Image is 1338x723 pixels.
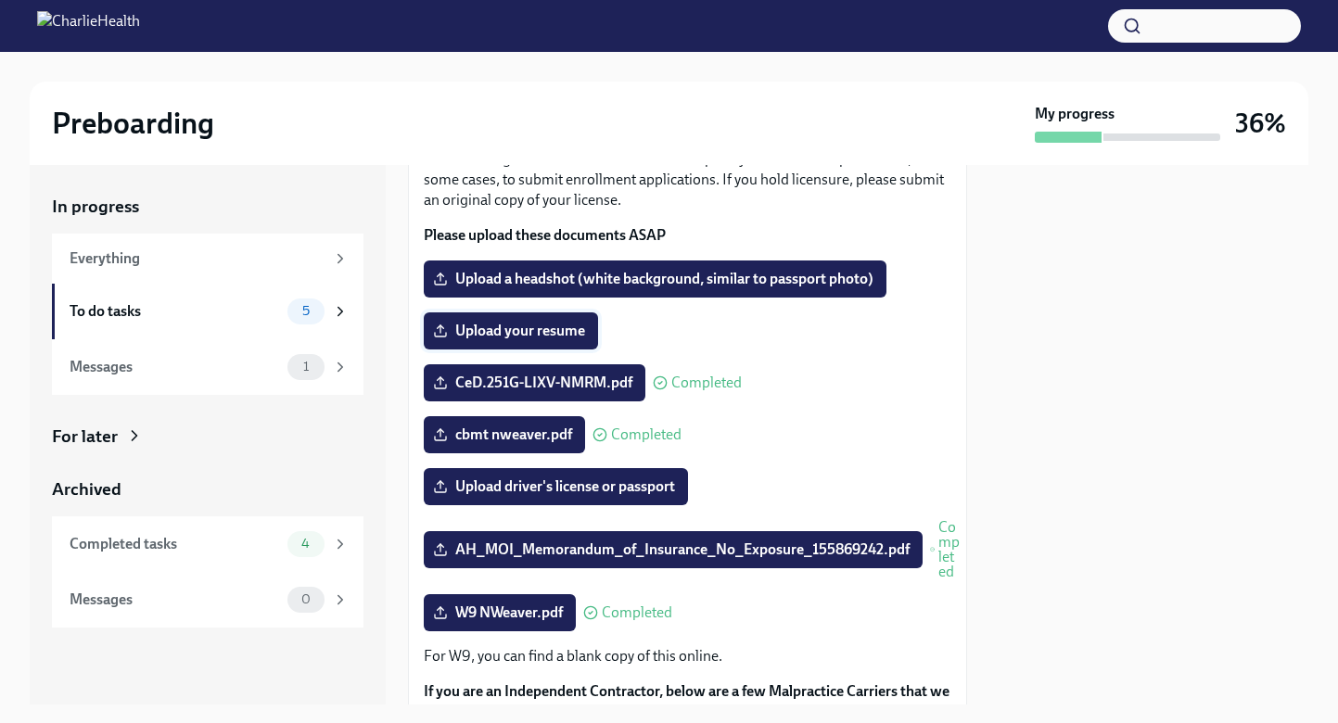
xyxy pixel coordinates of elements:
label: W9 NWeaver.pdf [424,594,576,631]
a: Everything [52,234,363,284]
span: Upload your resume [437,322,585,340]
h2: Preboarding [52,105,214,142]
a: To do tasks5 [52,284,363,339]
div: Messages [70,357,280,377]
label: Upload driver's license or passport [424,468,688,505]
span: Completed [671,375,742,390]
strong: My progress [1035,104,1115,124]
a: Archived [52,477,363,501]
div: Messages [70,590,280,610]
div: For later [52,425,118,449]
label: cbmt nweaver.pdf [424,416,585,453]
span: CeD.251G-LIXV-NMRM.pdf [437,374,632,392]
strong: Please upload these documents ASAP [424,226,666,244]
a: Completed tasks4 [52,516,363,572]
span: 1 [292,360,320,374]
span: 5 [291,304,321,318]
strong: If you are an Independent Contractor, below are a few Malpractice Carriers that we suggest: [424,682,949,720]
div: To do tasks [70,301,280,322]
a: Messages0 [52,572,363,628]
span: 0 [290,592,322,606]
span: cbmt nweaver.pdf [437,425,572,444]
label: CeD.251G-LIXV-NMRM.pdf [424,364,645,401]
div: Everything [70,248,325,269]
img: CharlieHealth [37,11,140,41]
span: W9 NWeaver.pdf [437,603,563,622]
p: For W9, you can find a blank copy of this online. [424,646,951,666]
p: The following documents are needed to complete your contractor profile and, in some cases, to sub... [424,149,951,210]
div: Completed tasks [70,534,280,554]
label: Upload your resume [424,312,598,349]
label: AH_MOI_Memorandum_of_Insurance_No_Exposure_155869242.pdf [424,531,923,568]
span: Completed [938,520,962,579]
label: Upload a headshot (white background, similar to passport photo) [424,260,886,298]
span: Upload driver's license or passport [437,477,675,496]
span: Upload a headshot (white background, similar to passport photo) [437,270,873,288]
span: AH_MOI_Memorandum_of_Insurance_No_Exposure_155869242.pdf [437,540,910,559]
a: Messages1 [52,339,363,395]
a: For later [52,425,363,449]
span: 4 [290,537,321,551]
span: Completed [611,427,682,442]
h3: 36% [1235,107,1286,140]
a: In progress [52,195,363,219]
span: Completed [602,605,672,620]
